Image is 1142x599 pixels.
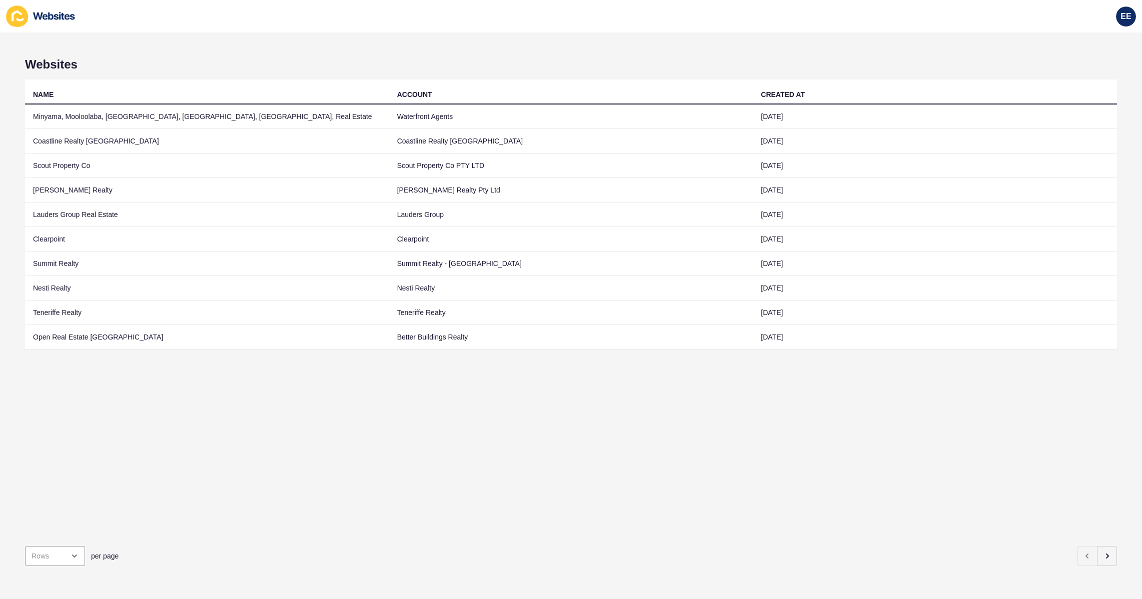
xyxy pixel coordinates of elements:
td: [DATE] [753,251,1117,276]
td: [PERSON_NAME] Realty [25,178,389,202]
td: [DATE] [753,153,1117,178]
td: Lauders Group [389,202,753,227]
td: Clearpoint [389,227,753,251]
td: [DATE] [753,276,1117,300]
td: [DATE] [753,178,1117,202]
td: Coastline Realty [GEOGRAPHIC_DATA] [389,129,753,153]
h1: Websites [25,57,1117,71]
td: Clearpoint [25,227,389,251]
td: [DATE] [753,325,1117,349]
td: Minyama, Mooloolaba, [GEOGRAPHIC_DATA], [GEOGRAPHIC_DATA], [GEOGRAPHIC_DATA], Real Estate [25,104,389,129]
td: Scout Property Co [25,153,389,178]
td: Coastline Realty [GEOGRAPHIC_DATA] [25,129,389,153]
span: EE [1120,11,1131,21]
td: Nesti Realty [389,276,753,300]
td: Scout Property Co PTY LTD [389,153,753,178]
td: [PERSON_NAME] Realty Pty Ltd [389,178,753,202]
td: [DATE] [753,202,1117,227]
div: CREATED AT [761,89,805,99]
td: Teneriffe Realty [389,300,753,325]
td: [DATE] [753,129,1117,153]
div: ACCOUNT [397,89,432,99]
div: open menu [25,546,85,566]
td: Better Buildings Realty [389,325,753,349]
span: per page [91,551,119,561]
td: [DATE] [753,300,1117,325]
td: Waterfront Agents [389,104,753,129]
td: Summit Realty - [GEOGRAPHIC_DATA] [389,251,753,276]
td: Teneriffe Realty [25,300,389,325]
div: NAME [33,89,54,99]
td: Lauders Group Real Estate [25,202,389,227]
td: Nesti Realty [25,276,389,300]
td: [DATE] [753,104,1117,129]
td: [DATE] [753,227,1117,251]
td: Open Real Estate [GEOGRAPHIC_DATA] [25,325,389,349]
td: Summit Realty [25,251,389,276]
